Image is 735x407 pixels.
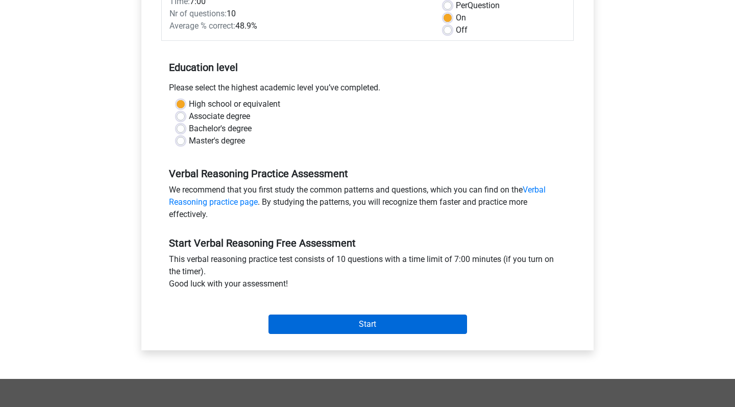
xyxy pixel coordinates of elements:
[169,57,566,78] h5: Education level
[169,167,566,180] h5: Verbal Reasoning Practice Assessment
[268,315,467,334] input: Start
[189,123,252,135] label: Bachelor's degree
[169,21,235,31] span: Average % correct:
[162,20,436,32] div: 48.9%
[161,184,574,225] div: We recommend that you first study the common patterns and questions, which you can find on the . ...
[456,1,468,10] span: Per
[189,135,245,147] label: Master's degree
[161,253,574,294] div: This verbal reasoning practice test consists of 10 questions with a time limit of 7:00 minutes (i...
[169,237,566,249] h5: Start Verbal Reasoning Free Assessment
[189,98,280,110] label: High school or equivalent
[161,82,574,98] div: Please select the highest academic level you’ve completed.
[162,8,436,20] div: 10
[456,24,468,36] label: Off
[456,12,466,24] label: On
[169,9,227,18] span: Nr of questions:
[189,110,250,123] label: Associate degree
